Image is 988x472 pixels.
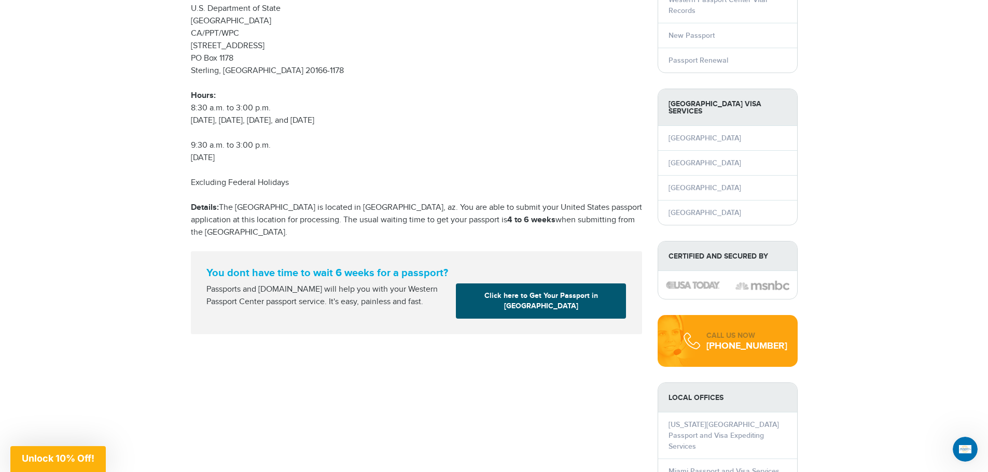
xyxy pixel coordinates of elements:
[669,56,728,65] a: Passport Renewal
[507,215,555,225] strong: 4 to 6 weeks
[669,31,715,40] a: New Passport
[669,183,741,192] a: [GEOGRAPHIC_DATA]
[658,89,797,126] strong: [GEOGRAPHIC_DATA] Visa Services
[191,177,642,189] p: Excluding Federal Holidays
[669,420,779,451] a: [US_STATE][GEOGRAPHIC_DATA] Passport and Visa Expediting Services
[735,279,789,292] img: image description
[669,159,741,167] a: [GEOGRAPHIC_DATA]
[953,437,978,462] iframe: Intercom live chat
[191,203,219,212] strong: Details:
[191,91,216,101] strong: Hours:
[191,90,642,164] p: 8:30 a.m. to 3:00 p.m. [DATE], [DATE], [DATE], and [DATE] 9:30 a.m. to 3:00 p.m. [DATE]
[666,281,720,289] img: image description
[10,446,106,472] div: Unlock 10% Off!
[658,383,797,412] strong: LOCAL OFFICES
[456,283,626,319] a: Click here to Get Your Passport in [GEOGRAPHIC_DATA]
[191,202,642,239] p: The [GEOGRAPHIC_DATA] is located in [GEOGRAPHIC_DATA], az. You are able to submit your United Sta...
[706,341,787,351] div: [PHONE_NUMBER]
[658,241,797,271] strong: Certified and Secured by
[669,134,741,142] a: [GEOGRAPHIC_DATA]
[706,331,787,341] div: CALL US NOW
[202,283,452,308] div: Passports and [DOMAIN_NAME] will help you with your Western Passport Center passport service. It'...
[22,453,94,464] span: Unlock 10% Off!
[669,208,741,217] a: [GEOGRAPHIC_DATA]
[206,267,627,279] strong: You dont have time to wait 6 weeks for a passport?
